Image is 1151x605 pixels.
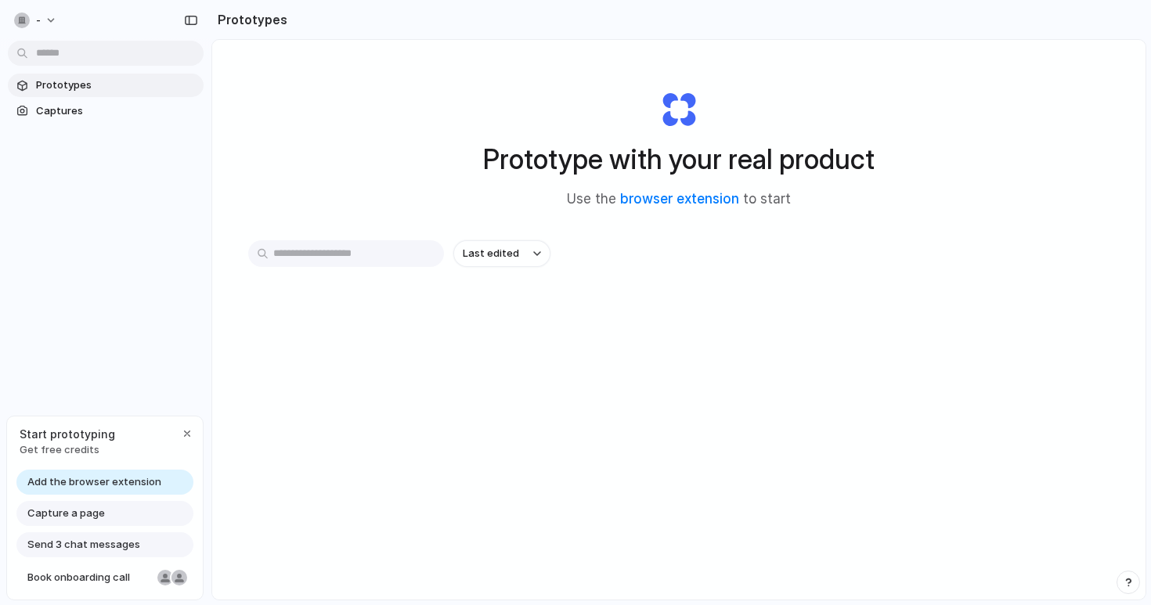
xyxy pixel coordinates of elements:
[463,246,519,261] span: Last edited
[27,474,161,490] span: Add the browser extension
[453,240,550,267] button: Last edited
[8,99,204,123] a: Captures
[211,10,287,29] h2: Prototypes
[8,74,204,97] a: Prototypes
[20,426,115,442] span: Start prototyping
[36,13,41,28] span: -
[16,565,193,590] a: Book onboarding call
[567,189,791,210] span: Use the to start
[620,191,739,207] a: browser extension
[8,8,65,33] button: -
[27,537,140,553] span: Send 3 chat messages
[36,77,197,93] span: Prototypes
[27,506,105,521] span: Capture a page
[156,568,175,587] div: Nicole Kubica
[170,568,189,587] div: Christian Iacullo
[36,103,197,119] span: Captures
[20,442,115,458] span: Get free credits
[483,139,875,180] h1: Prototype with your real product
[27,570,151,585] span: Book onboarding call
